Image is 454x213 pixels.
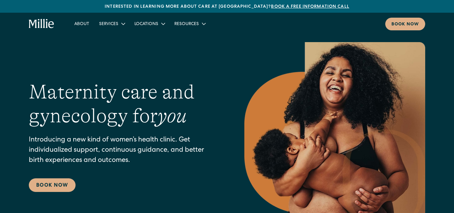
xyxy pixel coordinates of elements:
a: Book Now [29,178,76,192]
div: Locations [129,19,169,29]
div: Resources [169,19,210,29]
div: Book now [391,21,419,28]
a: home [29,19,55,29]
div: Locations [134,21,158,28]
div: Resources [174,21,199,28]
div: Services [94,19,129,29]
em: you [158,105,187,127]
p: Introducing a new kind of women’s health clinic. Get individualized support, continuous guidance,... [29,135,220,166]
a: About [69,19,94,29]
div: Services [99,21,118,28]
a: Book now [385,18,425,30]
a: Book a free information call [271,5,349,9]
h1: Maternity care and gynecology for [29,80,220,128]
